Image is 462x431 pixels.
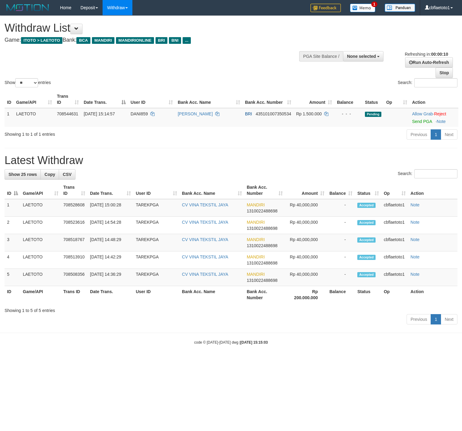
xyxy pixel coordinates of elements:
span: Accepted [357,220,376,225]
span: · [412,111,434,116]
a: Reject [434,111,446,116]
td: 1 [5,108,14,127]
th: Status: activate to sort column ascending [355,182,381,199]
span: MANDIRI [247,272,265,277]
img: Feedback.jpg [310,4,341,12]
span: Accepted [357,272,376,277]
strong: [DATE] 15:15:03 [240,340,268,345]
td: LAETOTO [20,234,61,251]
span: MANDIRIONLINE [116,37,154,44]
th: User ID [133,286,180,303]
h1: Latest Withdraw [5,154,457,166]
td: [DATE] 14:48:29 [88,234,133,251]
span: MANDIRI [92,37,114,44]
td: 708518767 [61,234,88,251]
td: 708523616 [61,217,88,234]
a: CV VINA TEKSTIL JAYA [182,272,228,277]
th: Amount: activate to sort column ascending [294,91,334,108]
td: - [327,269,355,286]
td: Rp 40,000,000 [285,269,327,286]
th: Bank Acc. Name [180,286,244,303]
td: LAETOTO [20,199,61,217]
a: Note [411,272,420,277]
td: TAREKPGA [133,234,180,251]
a: CV VINA TEKSTIL JAYA [182,220,228,225]
th: Bank Acc. Number [244,286,285,303]
div: Showing 1 to 5 of 5 entries [5,305,457,314]
label: Show entries [5,78,51,87]
td: [DATE] 15:00:28 [88,199,133,217]
th: Action [410,91,458,108]
th: Op: activate to sort column ascending [384,91,410,108]
th: Date Trans. [88,286,133,303]
a: CV VINA TEKSTIL JAYA [182,254,228,259]
span: Copy 1310022488698 to clipboard [247,208,278,213]
td: TAREKPGA [133,217,180,234]
a: Run Auto-Refresh [405,57,453,68]
td: 4 [5,251,20,269]
td: cbflaetoto1 [381,269,408,286]
th: Op: activate to sort column ascending [381,182,408,199]
span: Accepted [357,203,376,208]
th: Bank Acc. Number: activate to sort column ascending [244,182,285,199]
a: Stop [436,68,453,78]
th: Trans ID: activate to sort column ascending [61,182,88,199]
a: Send PGA [412,119,432,124]
td: 708528608 [61,199,88,217]
span: Accepted [357,255,376,260]
a: [PERSON_NAME] [178,111,213,116]
td: [DATE] 14:36:29 [88,269,133,286]
th: Action [408,286,457,303]
span: Copy 1310022488698 to clipboard [247,243,278,248]
td: Rp 40,000,000 [285,217,327,234]
td: Rp 40,000,000 [285,199,327,217]
span: MANDIRI [247,237,265,242]
span: BNI [169,37,181,44]
th: Trans ID [61,286,88,303]
td: 3 [5,234,20,251]
span: BRI [156,37,167,44]
img: MOTION_logo.png [5,3,51,12]
th: Status [355,286,381,303]
th: Date Trans.: activate to sort column ascending [88,182,133,199]
th: Bank Acc. Name: activate to sort column ascending [180,182,244,199]
td: [DATE] 14:42:29 [88,251,133,269]
small: code © [DATE]-[DATE] dwg | [194,340,268,345]
th: Game/API: activate to sort column ascending [14,91,54,108]
a: 1 [431,129,441,140]
td: LAETOTO [20,217,61,234]
td: 708508356 [61,269,88,286]
a: Note [411,237,420,242]
td: Rp 40,000,000 [285,234,327,251]
td: TAREKPGA [133,199,180,217]
h4: Game: Bank: [5,37,302,43]
a: Note [437,119,446,124]
th: Game/API: activate to sort column ascending [20,182,61,199]
th: Op [381,286,408,303]
td: cbflaetoto1 [381,234,408,251]
th: Bank Acc. Number: activate to sort column ascending [243,91,294,108]
span: [DATE] 15:14:57 [84,111,115,116]
span: DANI859 [131,111,148,116]
a: Previous [407,314,431,324]
th: Date Trans.: activate to sort column descending [81,91,128,108]
td: LAETOTO [20,251,61,269]
a: Show 25 rows [5,169,41,180]
span: MANDIRI [247,254,265,259]
span: BRI [245,111,252,116]
div: - - - [337,111,360,117]
th: Balance [334,91,362,108]
div: Showing 1 to 1 of 1 entries [5,129,188,137]
a: CV VINA TEKSTIL JAYA [182,237,228,242]
td: - [327,199,355,217]
img: panduan.png [385,4,415,12]
img: Button%20Memo.svg [350,4,376,12]
th: User ID: activate to sort column ascending [133,182,180,199]
a: Note [411,202,420,207]
td: - [327,217,355,234]
th: Trans ID: activate to sort column ascending [54,91,81,108]
th: ID [5,286,20,303]
span: CSV [63,172,72,177]
td: Rp 40,000,000 [285,251,327,269]
a: 1 [431,314,441,324]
